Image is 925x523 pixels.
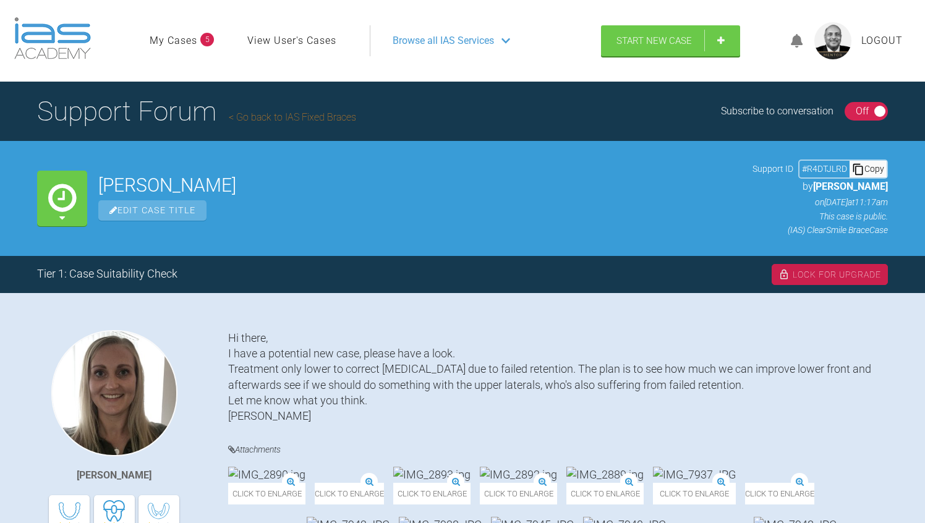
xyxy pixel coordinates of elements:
[752,210,888,223] p: This case is public.
[393,483,471,504] span: Click to enlarge
[745,483,814,504] span: Click to enlarge
[653,483,736,504] span: Click to enlarge
[315,483,384,504] span: Click to enlarge
[566,467,644,482] img: IMG_2889.jpg
[813,181,888,192] span: [PERSON_NAME]
[37,90,356,133] h1: Support Forum
[778,269,790,280] img: lock.6dc949b6.svg
[228,483,305,504] span: Click to enlarge
[752,162,793,176] span: Support ID
[752,195,888,209] p: on [DATE] at 11:17am
[480,467,557,482] img: IMG_2892.jpg
[752,223,888,237] p: (IAS) ClearSmile Brace Case
[799,162,850,176] div: # R4DTJLRD
[229,111,356,123] a: Go back to IAS Fixed Braces
[77,467,151,483] div: [PERSON_NAME]
[200,33,214,46] span: 5
[850,161,887,177] div: Copy
[228,442,888,457] h4: Attachments
[98,176,741,195] h2: [PERSON_NAME]
[228,467,305,482] img: IMG_2890.jpg
[98,200,207,221] span: Edit Case Title
[51,330,177,456] img: Marie Thogersen
[814,22,851,59] img: profile.png
[14,17,91,59] img: logo-light.3e3ef733.png
[228,330,888,423] div: Hi there, I have a potential new case, please have a look. Treatment only lower to correct [MEDIC...
[653,467,736,482] img: IMG_7937.JPG
[752,179,888,195] p: by
[601,25,740,56] a: Start New Case
[393,33,494,49] span: Browse all IAS Services
[480,483,557,504] span: Click to enlarge
[616,35,692,46] span: Start New Case
[37,265,177,283] div: Tier 1: Case Suitability Check
[856,103,869,119] div: Off
[566,483,644,504] span: Click to enlarge
[393,467,471,482] img: IMG_2893.jpg
[150,33,197,49] a: My Cases
[247,33,336,49] a: View User's Cases
[861,33,903,49] a: Logout
[721,103,833,119] div: Subscribe to conversation
[772,264,888,285] div: Lock For Upgrade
